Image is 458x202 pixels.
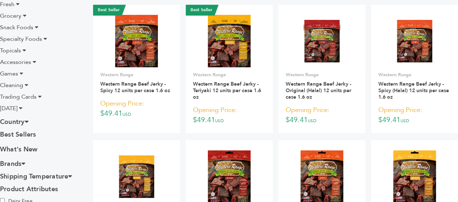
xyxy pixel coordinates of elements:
span: USD [308,118,316,124]
p: Western Range [193,72,265,78]
span: USD [400,118,409,124]
span: Opening Price: [286,105,329,115]
p: $49.41 [193,105,265,126]
a: Western Range Beef Jerky - Spicy 12 units per case 1.6 oz [100,81,170,94]
p: $49.41 [378,105,451,126]
span: Opening Price: [378,105,422,115]
p: $49.41 [100,98,173,119]
span: Opening Price: [193,105,237,115]
p: $49.41 [286,105,358,126]
a: Western Range Beef Jerky - Spicy (Halal) 12 units per case 1.6 oz [378,81,449,100]
span: USD [215,118,224,124]
span: Opening Price: [100,99,144,108]
img: Western Range Beef Jerky - Spicy (Halal) 12 units per case 1.6 oz [394,15,435,67]
span: USD [122,111,131,117]
p: Western Range [378,72,451,78]
img: Western Range Beef Jerky - Spicy 12 units per case 1.6 oz [115,15,158,67]
a: Western Range Beef Jerky - Teriyaki 12 units per case 1.6 oz [193,81,261,100]
a: Western Range Beef Jerky - Original (Halal) 12 units per case 1.6 oz [286,81,351,100]
p: Western Range [100,72,173,78]
img: Western Range Beef Jerky - Teriyaki 12 units per case 1.6 oz [208,15,251,67]
img: Western Range Beef Jerky - Original (Halal) 12 units per case 1.6 oz [302,15,342,67]
p: Western Range [286,72,358,78]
